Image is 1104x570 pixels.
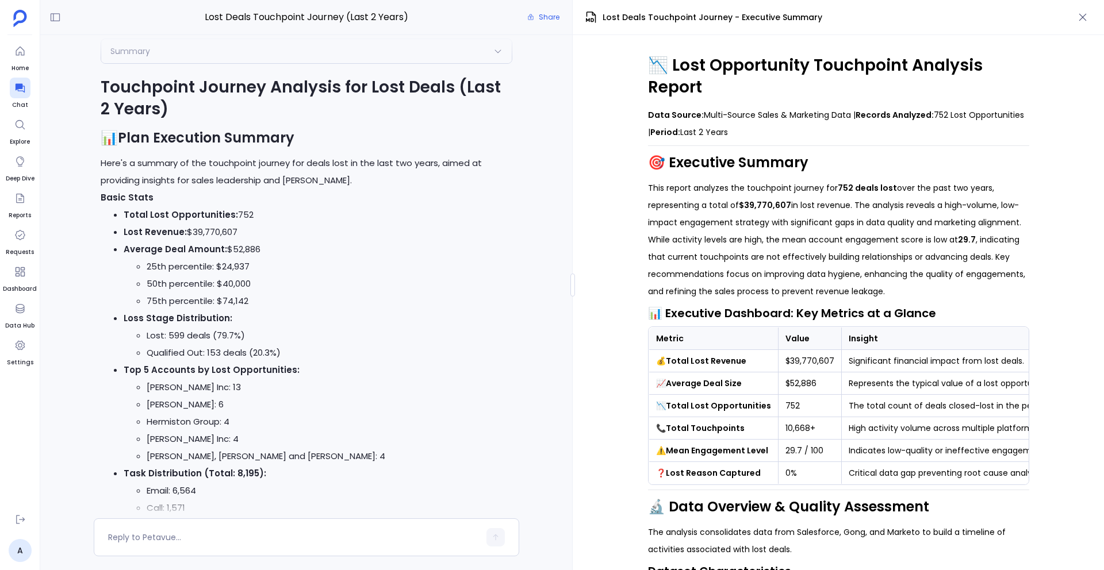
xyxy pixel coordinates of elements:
td: 29.7 / 100 [778,440,841,462]
td: 💰 [649,350,778,372]
span: Deep Dive [6,174,34,183]
td: 0% [778,462,841,484]
td: Represents the typical value of a lost opportunity. [841,372,1056,395]
h1: 📉 Lost Opportunity Touchpoint Analysis Report [648,55,1029,98]
li: [PERSON_NAME] Inc: 13 [147,379,512,396]
strong: Plan Execution Summary [118,128,294,147]
strong: Total Touchpoints [666,422,745,434]
h2: 🔬 Data Overview & Quality Assessment [648,497,1029,517]
strong: Total Lost Opportunities: [124,209,238,221]
strong: Records Analyzed: [856,109,934,121]
td: 752 [778,395,841,417]
span: Dashboard [3,284,37,294]
a: Data Hub [5,298,34,330]
td: $52,886 [778,372,841,395]
li: [PERSON_NAME]: 6 [147,396,512,413]
th: Insight [841,328,1056,350]
p: The analysis consolidates data from Salesforce, Gong, and Marketo to build a timeline of activiti... [648,523,1029,558]
span: Lost Deals Touchpoint Journey (Last 2 Years) [160,10,453,25]
li: Qualified Out: 153 deals (20.3%) [147,344,512,361]
li: 50th percentile: $40,000 [147,275,512,292]
li: 75th percentile: $74,142 [147,292,512,310]
strong: Data Source: [648,109,704,121]
h2: 📊 [101,128,512,148]
span: Requests [6,248,34,257]
a: Home [10,41,30,73]
a: Dashboard [3,261,37,294]
strong: 29.7 [958,234,976,245]
li: Email: 6,564 [147,482,512,499]
strong: Period: [650,126,680,138]
a: Explore [10,114,30,147]
span: Home [10,64,30,73]
a: Settings [7,335,33,367]
td: 📞 [649,417,778,440]
a: A [9,539,32,562]
a: Chat [10,78,30,110]
strong: $39,770,607 [739,199,791,211]
td: High activity volume across multiple platforms. [841,417,1056,440]
td: 10,668+ [778,417,841,440]
td: $39,770,607 [778,350,841,372]
strong: Lost Revenue: [124,226,187,238]
strong: Average Deal Amount: [124,243,227,255]
li: 752 [124,206,512,224]
p: This report analyzes the touchpoint journey for over the past two years, representing a total of ... [648,179,1029,300]
strong: Total Lost Opportunities [666,400,771,411]
strong: Mean Engagement Level [666,445,768,456]
td: Indicates low-quality or ineffective engagement. [841,440,1056,462]
span: Data Hub [5,321,34,330]
td: Critical data gap preventing root cause analysis. [841,462,1056,484]
strong: Lost Reason Captured [666,467,761,479]
span: Chat [10,101,30,110]
strong: Average Deal Size [666,378,742,389]
td: 📈 [649,372,778,395]
strong: 752 deals lost [838,182,897,194]
td: ⚠️ [649,440,778,462]
h3: 📊 Executive Dashboard: Key Metrics at a Glance [648,305,1029,322]
a: Reports [9,188,31,220]
li: $39,770,607 [124,224,512,241]
button: Share [520,9,566,25]
strong: Basic Stats [101,191,154,203]
a: Requests [6,225,34,257]
img: petavue logo [13,10,27,27]
strong: Top 5 Accounts by Lost Opportunities: [124,364,300,376]
td: The total count of deals closed-lost in the period. [841,395,1056,417]
li: [PERSON_NAME] Inc: 4 [147,430,512,448]
p: Here's a summary of the touchpoint journey for deals lost in the last two years, aimed at providi... [101,155,512,189]
span: Reports [9,211,31,220]
li: $52,886 [124,241,512,310]
strong: Loss Stage Distribution: [124,312,232,324]
td: ❓ [649,462,778,484]
strong: Task Distribution (Total: 8,195): [124,467,266,479]
h2: 🎯 Executive Summary [648,153,1029,172]
th: Metric [649,328,778,350]
p: Multi-Source Sales & Marketing Data | 752 Lost Opportunities | Last 2 Years [648,106,1029,141]
span: Settings [7,358,33,367]
span: Explore [10,137,30,147]
li: Lost: 599 deals (79.7%) [147,327,512,344]
h1: Touchpoint Journey Analysis for Lost Deals (Last 2 Years) [101,76,512,120]
td: Significant financial impact from lost deals. [841,350,1056,372]
li: [PERSON_NAME], [PERSON_NAME] and [PERSON_NAME]: 4 [147,448,512,465]
li: Hermiston Group: 4 [147,413,512,430]
a: Deep Dive [6,151,34,183]
th: Value [778,328,841,350]
span: Lost Deals Touchpoint Journey - Executive Summary [603,11,822,24]
span: Share [539,13,559,22]
strong: Total Lost Revenue [666,355,746,367]
td: 📉 [649,395,778,417]
li: 25th percentile: $24,937 [147,258,512,275]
